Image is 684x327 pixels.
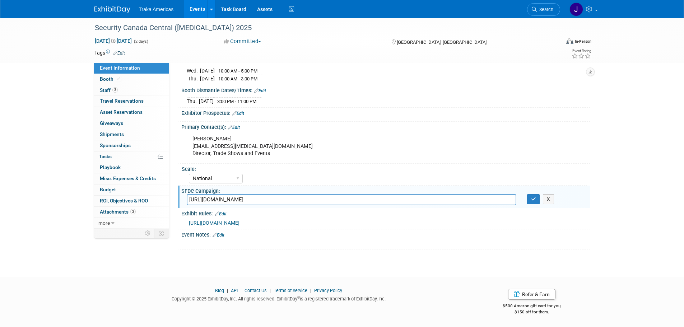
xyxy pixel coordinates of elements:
[474,298,590,315] div: $500 Amazon gift card for you,
[474,309,590,315] div: $150 off for them.
[92,22,549,34] div: Security Canada Central ([MEDICAL_DATA]) 2025
[518,37,592,48] div: Event Format
[94,140,169,151] a: Sponsorships
[94,49,125,56] td: Tags
[100,143,131,148] span: Sponsorships
[572,49,591,53] div: Event Rating
[100,109,143,115] span: Asset Reservations
[231,288,238,293] a: API
[94,196,169,206] a: ROI, Objectives & ROO
[181,186,590,195] div: SFDC Campaign:
[537,7,553,12] span: Search
[100,65,140,71] span: Event Information
[221,38,264,45] button: Committed
[94,218,169,229] a: more
[100,198,148,204] span: ROI, Objectives & ROO
[239,288,243,293] span: |
[94,162,169,173] a: Playbook
[94,118,169,129] a: Giveaways
[566,38,573,44] img: Format-Inperson.png
[187,67,200,75] td: Wed.
[94,85,169,96] a: Staff3
[139,6,174,12] span: Traka Americas
[94,151,169,162] a: Tasks
[100,164,121,170] span: Playbook
[189,220,239,226] a: [URL][DOMAIN_NAME]
[94,129,169,140] a: Shipments
[100,87,118,93] span: Staff
[94,207,169,218] a: Attachments3
[94,74,169,85] a: Booth
[94,184,169,195] a: Budget
[268,288,273,293] span: |
[133,39,148,44] span: (2 days)
[527,3,560,16] a: Search
[187,132,511,160] div: [PERSON_NAME] [EMAIL_ADDRESS][MEDICAL_DATA][DOMAIN_NAME] Director, Trade Shows and Events
[94,38,132,44] span: [DATE] [DATE]
[187,97,199,105] td: Thu.
[142,229,154,238] td: Personalize Event Tab Strip
[100,76,122,82] span: Booth
[94,6,130,13] img: ExhibitDay
[117,77,120,81] i: Booth reservation complete
[574,39,591,44] div: In-Person
[199,97,214,105] td: [DATE]
[100,98,144,104] span: Travel Reservations
[218,76,257,81] span: 10:00 AM - 3:00 PM
[100,120,123,126] span: Giveaways
[100,176,156,181] span: Misc. Expenses & Credits
[94,294,464,302] div: Copyright © 2025 ExhibitDay, Inc. All rights reserved. ExhibitDay is a registered trademark of Ex...
[245,288,267,293] a: Contact Us
[100,209,136,215] span: Attachments
[187,75,200,82] td: Thu.
[217,99,256,104] span: 3:00 PM - 11:00 PM
[228,125,240,130] a: Edit
[110,38,117,44] span: to
[181,208,590,218] div: Exhibit Rules:
[215,211,227,216] a: Edit
[225,288,230,293] span: |
[314,288,342,293] a: Privacy Policy
[94,173,169,184] a: Misc. Expenses & Credits
[99,154,112,159] span: Tasks
[200,67,215,75] td: [DATE]
[508,289,555,300] a: Refer & Earn
[181,85,590,94] div: Booth Dismantle Dates/Times:
[100,187,116,192] span: Budget
[215,288,224,293] a: Blog
[308,288,313,293] span: |
[154,229,169,238] td: Toggle Event Tabs
[182,164,587,173] div: Scale:
[113,51,125,56] a: Edit
[94,63,169,74] a: Event Information
[98,220,110,226] span: more
[569,3,583,16] img: Jamie Saenz
[181,229,590,239] div: Event Notes:
[274,288,307,293] a: Terms of Service
[232,111,244,116] a: Edit
[112,87,118,93] span: 3
[181,122,590,131] div: Primary Contact(s):
[200,75,215,82] td: [DATE]
[218,68,257,74] span: 10:00 AM - 5:00 PM
[397,39,487,45] span: [GEOGRAPHIC_DATA], [GEOGRAPHIC_DATA]
[94,107,169,118] a: Asset Reservations
[94,96,169,107] a: Travel Reservations
[130,209,136,214] span: 3
[254,88,266,93] a: Edit
[100,131,124,137] span: Shipments
[543,194,554,204] button: X
[213,233,224,238] a: Edit
[297,295,300,299] sup: ®
[181,108,590,117] div: Exhibitor Prospectus:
